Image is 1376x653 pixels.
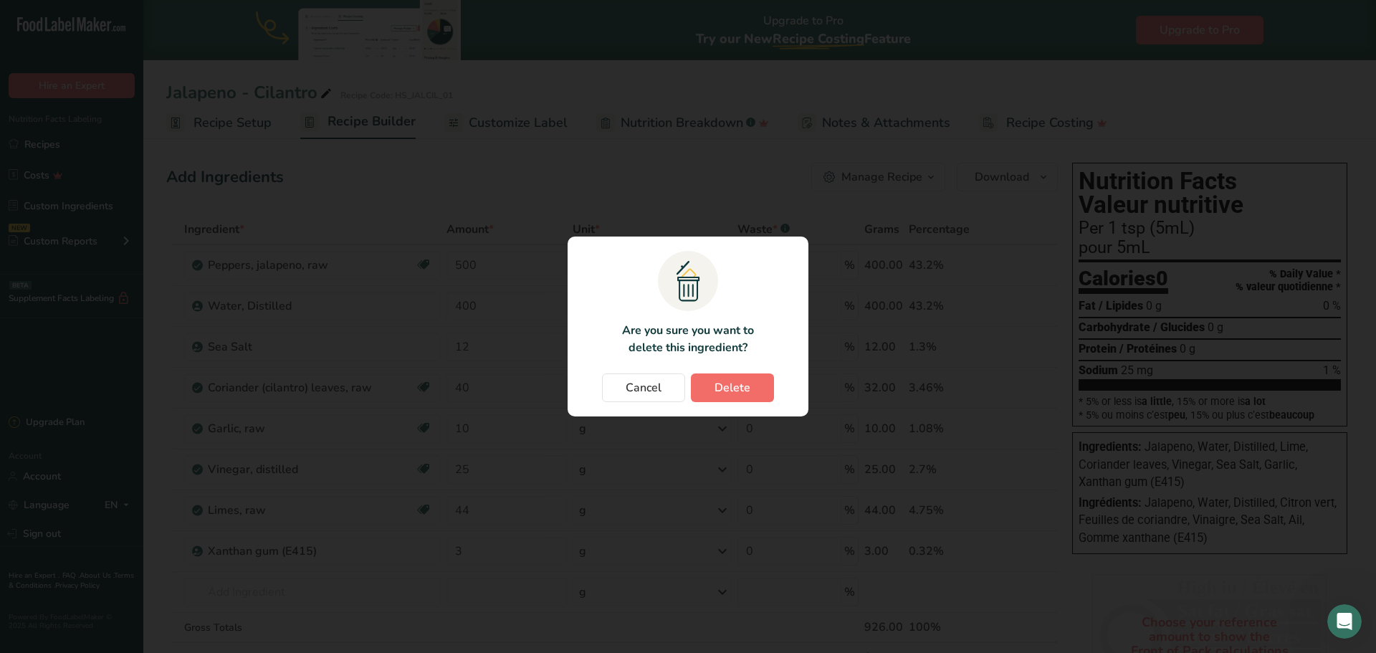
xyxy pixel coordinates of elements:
button: Cancel [602,373,685,402]
span: Cancel [626,379,661,396]
iframe: Intercom live chat [1327,604,1362,639]
span: Delete [715,379,750,396]
p: Are you sure you want to delete this ingredient? [613,322,762,356]
button: Delete [691,373,774,402]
